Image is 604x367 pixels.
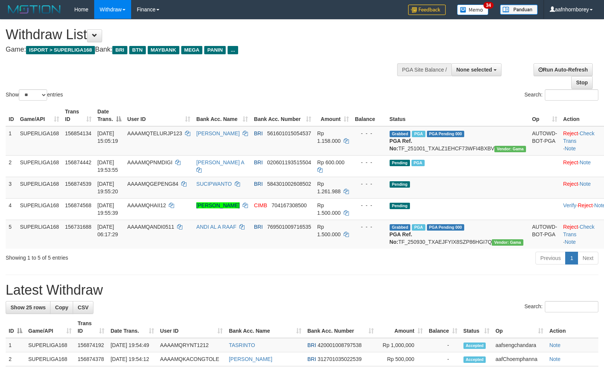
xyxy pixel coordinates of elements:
a: Note [580,159,591,165]
span: Rp 1.500.000 [317,202,341,216]
span: Rp 1.500.000 [317,224,341,237]
span: Pending [390,203,410,209]
th: Status [387,105,529,126]
div: Showing 1 to 5 of 5 entries [6,251,246,261]
span: Copy 704167308500 to clipboard [272,202,307,208]
td: aafsengchandara [492,338,546,352]
a: TASRINTO [229,342,255,348]
span: [DATE] 19:53:55 [98,159,118,173]
span: 34 [483,2,494,9]
button: None selected [451,63,502,76]
th: Amount: activate to sort column ascending [314,105,352,126]
th: Bank Acc. Name: activate to sort column ascending [226,317,304,338]
span: Vendor URL: https://trx31.1velocity.biz [494,146,526,152]
a: CSV [73,301,93,314]
div: - - - [355,180,384,188]
a: [PERSON_NAME] [229,356,272,362]
span: BRI [307,356,316,362]
span: 156854134 [65,130,92,136]
th: ID [6,105,17,126]
span: MAYBANK [148,46,179,54]
a: Reject [563,224,578,230]
span: Rp 600.000 [317,159,344,165]
img: panduan.png [500,5,538,15]
a: Note [564,145,576,151]
td: TF_251001_TXALZ1EHCF73WFI4BXBV [387,126,529,156]
label: Search: [524,89,598,101]
a: Reject [578,202,593,208]
a: [PERSON_NAME] A [196,159,244,165]
b: PGA Ref. No: [390,231,412,245]
a: Reject [563,159,578,165]
h4: Game: Bank: [6,46,395,54]
span: Accepted [463,343,486,349]
span: 156874539 [65,181,92,187]
a: Reject [563,181,578,187]
span: CIMB [254,202,267,208]
td: 2 [6,352,25,366]
span: BRI [254,130,263,136]
span: Rp 1.158.000 [317,130,341,144]
span: PGA Pending [427,224,465,231]
span: [DATE] 06:17:29 [98,224,118,237]
td: Rp 1,000,000 [377,338,426,352]
a: Note [549,342,561,348]
th: Bank Acc. Number: activate to sort column ascending [304,317,377,338]
td: [DATE] 19:54:49 [107,338,157,352]
h1: Withdraw List [6,27,395,42]
select: Showentries [19,89,47,101]
span: BRI [254,224,263,230]
td: 4 [6,198,17,220]
b: PGA Ref. No: [390,138,412,151]
a: Note [549,356,561,362]
span: Copy 584301002608502 to clipboard [267,181,311,187]
span: [DATE] 19:55:20 [98,181,118,194]
label: Show entries [6,89,63,101]
span: AAAAMQHAII12 [127,202,166,208]
td: Rp 500,000 [377,352,426,366]
a: Reject [563,130,578,136]
span: PGA Pending [427,131,465,137]
td: 1 [6,338,25,352]
span: Grabbed [390,224,411,231]
span: BTN [129,46,146,54]
span: Pending [390,181,410,188]
th: User ID: activate to sort column ascending [124,105,193,126]
td: 2 [6,155,17,177]
span: Accepted [463,356,486,363]
span: BRI [112,46,127,54]
td: SUPERLIGA168 [17,177,62,198]
th: Trans ID: activate to sort column ascending [75,317,107,338]
th: Bank Acc. Name: activate to sort column ascending [193,105,251,126]
th: Game/API: activate to sort column ascending [17,105,62,126]
a: Show 25 rows [6,301,50,314]
th: ID: activate to sort column descending [6,317,25,338]
td: 5 [6,220,17,249]
a: Verify [563,202,576,208]
td: 156874192 [75,338,107,352]
th: User ID: activate to sort column ascending [157,317,226,338]
label: Search: [524,301,598,312]
span: MEGA [181,46,203,54]
th: Balance: activate to sort column ascending [426,317,460,338]
span: Show 25 rows [11,304,46,310]
a: [PERSON_NAME] [196,202,240,208]
td: SUPERLIGA168 [17,126,62,156]
th: Trans ID: activate to sort column ascending [62,105,95,126]
span: Copy 312701035022539 to clipboard [318,356,362,362]
td: 3 [6,177,17,198]
span: Vendor URL: https://trx31.1velocity.biz [492,239,523,246]
td: - [426,352,460,366]
td: 1 [6,126,17,156]
input: Search: [545,301,598,312]
span: Copy 420001008797538 to clipboard [318,342,362,348]
th: Action [546,317,598,338]
td: [DATE] 19:54:12 [107,352,157,366]
td: SUPERLIGA168 [17,220,62,249]
span: AAAAMQTELURJP123 [127,130,182,136]
td: SUPERLIGA168 [25,352,75,366]
span: None selected [456,67,492,73]
span: AAAAMQGEPENG84 [127,181,178,187]
td: aafChoemphanna [492,352,546,366]
span: BRI [254,159,263,165]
